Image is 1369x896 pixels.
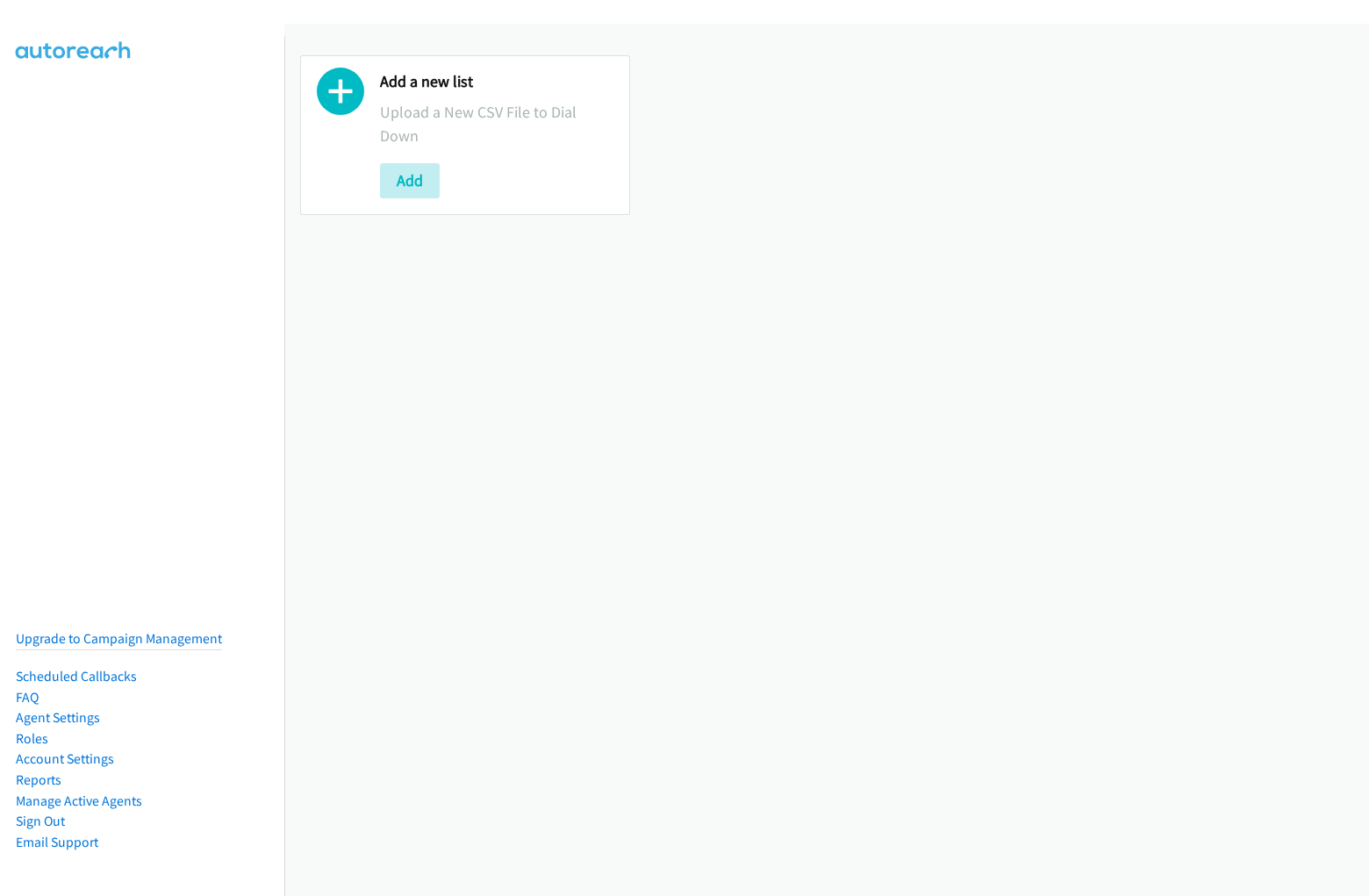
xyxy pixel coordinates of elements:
[16,630,222,647] a: Upgrade to Campaign Management
[16,834,98,850] a: Email Support
[16,771,61,788] a: Reports
[380,72,613,92] h2: Add a new list
[16,730,48,747] a: Roles
[380,163,440,198] button: Add
[16,813,65,829] a: Sign Out
[16,709,100,726] a: Agent Settings
[16,792,142,809] a: Manage Active Agents
[16,689,39,706] a: FAQ
[380,100,613,147] p: Upload a New CSV File to Dial Down
[16,668,137,685] a: Scheduled Callbacks
[16,750,114,767] a: Account Settings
